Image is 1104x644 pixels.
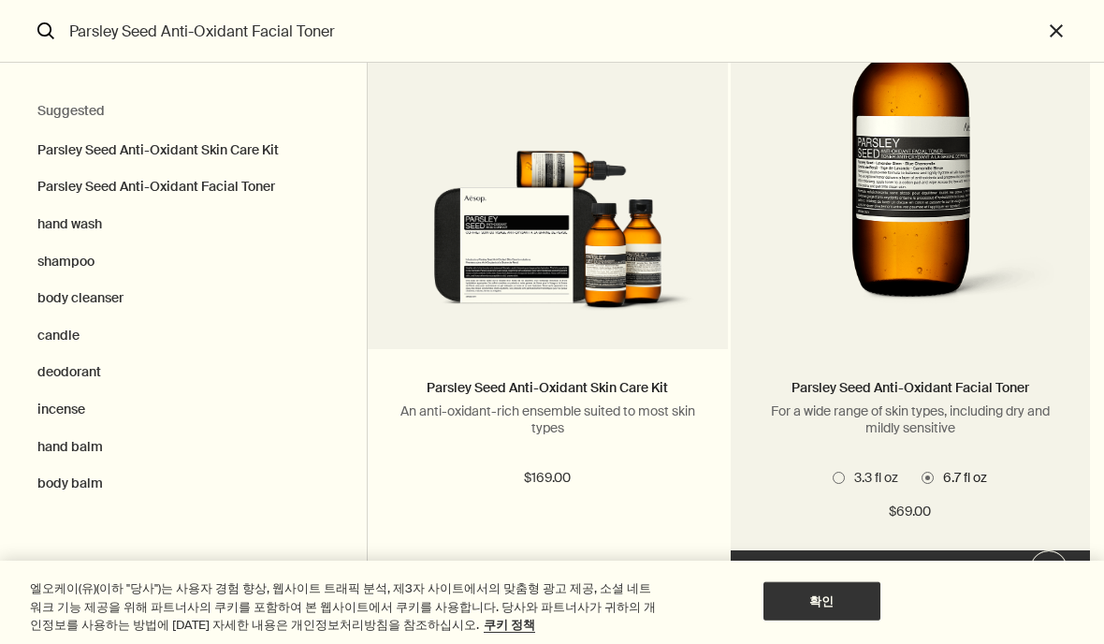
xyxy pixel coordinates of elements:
span: 6.7 fl oz [934,469,987,486]
p: For a wide range of skin types, including dry and mildly sensitive [759,402,1062,436]
h2: Suggested [37,100,329,123]
p: An anti-oxidant-rich ensemble suited to most skin types [396,402,699,436]
img: Three Parsley Seed Skin Care formulations in amber glass bottles and a microfibre case. [396,137,699,321]
span: $169.00 [524,467,571,490]
button: 확인 [763,581,880,621]
button: Add to your cart - $69.00 [731,550,1090,607]
div: 엘오케이(유)(이하 "당사")는 사용자 경험 향상, 웹사이트 트래픽 분석, 제3자 사이트에서의 맞춤형 광고 제공, 소셜 네트워크 기능 제공을 위해 파트너사의 쿠키를 포함하여 ... [30,579,662,635]
span: 3.3 fl oz [845,469,898,486]
a: Parsley Seed Anti-Oxidant Facial Toner [792,379,1029,396]
a: Parsley Seed Anti-Oxidant Skin Care Kit [427,379,668,396]
button: Live Assistance [1030,550,1068,588]
span: $69.00 [889,501,931,523]
a: 개인 정보 보호에 대한 자세한 정보, 새 탭에서 열기 [484,617,535,633]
